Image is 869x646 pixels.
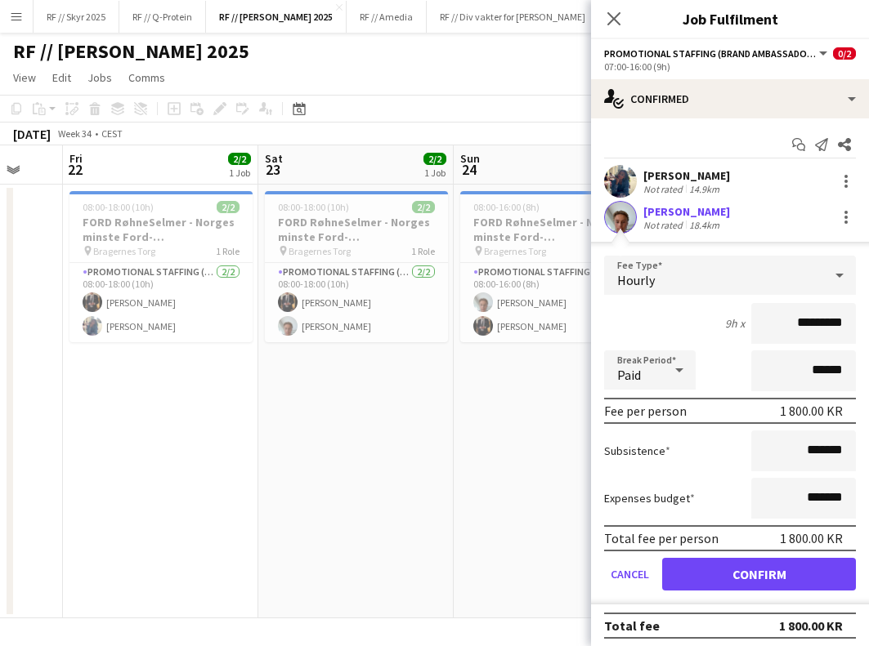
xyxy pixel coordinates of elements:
[229,167,250,179] div: 1 Job
[412,201,435,213] span: 2/2
[662,558,856,590] button: Confirm
[604,443,670,458] label: Subsistence
[128,70,165,85] span: Comms
[643,204,730,219] div: [PERSON_NAME]
[122,67,172,88] a: Comms
[13,70,36,85] span: View
[643,219,686,231] div: Not rated
[69,151,83,166] span: Fri
[686,219,723,231] div: 18.4km
[46,67,78,88] a: Edit
[278,201,349,213] span: 08:00-18:00 (10h)
[780,530,843,546] div: 1 800.00 KR
[265,263,448,342] app-card-role: Promotional Staffing (Brand Ambassadors)2/208:00-18:00 (10h)[PERSON_NAME][PERSON_NAME]
[604,558,656,590] button: Cancel
[833,47,856,60] span: 0/2
[13,126,51,142] div: [DATE]
[69,191,253,342] app-job-card: 08:00-18:00 (10h)2/2FORD RøhneSelmer - Norges minste Ford-forhandlerkontor Bragernes Torg1 RolePr...
[617,272,655,288] span: Hourly
[81,67,119,88] a: Jobs
[13,39,249,64] h1: RF // [PERSON_NAME] 2025
[460,263,643,342] app-card-role: Promotional Staffing (Brand Ambassadors)2/208:00-16:00 (8h)[PERSON_NAME][PERSON_NAME]
[591,8,869,29] h3: Job Fulfilment
[484,245,546,257] span: Bragernes Torg
[604,617,660,634] div: Total fee
[643,183,686,195] div: Not rated
[262,160,283,179] span: 23
[83,201,154,213] span: 08:00-18:00 (10h)
[216,245,240,257] span: 1 Role
[460,215,643,244] h3: FORD RøhneSelmer - Norges minste Ford-forhandlerkontor
[265,151,283,166] span: Sat
[424,167,446,179] div: 1 Job
[427,1,599,33] button: RF // Div vakter for [PERSON_NAME]
[34,1,119,33] button: RF // Skyr 2025
[206,1,347,33] button: RF // [PERSON_NAME] 2025
[67,160,83,179] span: 22
[460,191,643,342] app-job-card: 08:00-16:00 (8h)2/2FORD RøhneSelmer - Norges minste Ford-forhandlerkontor Bragernes Torg1 RolePro...
[458,160,480,179] span: 24
[473,201,540,213] span: 08:00-16:00 (8h)
[7,67,43,88] a: View
[643,168,730,183] div: [PERSON_NAME]
[604,530,719,546] div: Total fee per person
[423,153,446,165] span: 2/2
[591,79,869,118] div: Confirmed
[119,1,206,33] button: RF // Q-Protein
[617,367,641,383] span: Paid
[460,151,480,166] span: Sun
[604,60,856,73] div: 07:00-16:00 (9h)
[604,491,695,506] label: Expenses budget
[347,1,427,33] button: RF // Amedia
[69,263,253,342] app-card-role: Promotional Staffing (Brand Ambassadors)2/208:00-18:00 (10h)[PERSON_NAME][PERSON_NAME]
[101,127,123,140] div: CEST
[52,70,71,85] span: Edit
[265,215,448,244] h3: FORD RøhneSelmer - Norges minste Ford-forhandlerkontor
[54,127,95,140] span: Week 34
[725,316,745,331] div: 9h x
[604,47,817,60] span: Promotional Staffing (Brand Ambassadors)
[217,201,240,213] span: 2/2
[780,403,843,419] div: 1 800.00 KR
[604,403,687,419] div: Fee per person
[604,47,830,60] button: Promotional Staffing (Brand Ambassadors)
[411,245,435,257] span: 1 Role
[228,153,251,165] span: 2/2
[93,245,155,257] span: Bragernes Torg
[69,215,253,244] h3: FORD RøhneSelmer - Norges minste Ford-forhandlerkontor
[87,70,112,85] span: Jobs
[686,183,723,195] div: 14.9km
[265,191,448,342] app-job-card: 08:00-18:00 (10h)2/2FORD RøhneSelmer - Norges minste Ford-forhandlerkontor Bragernes Torg1 RolePr...
[779,617,843,634] div: 1 800.00 KR
[289,245,351,257] span: Bragernes Torg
